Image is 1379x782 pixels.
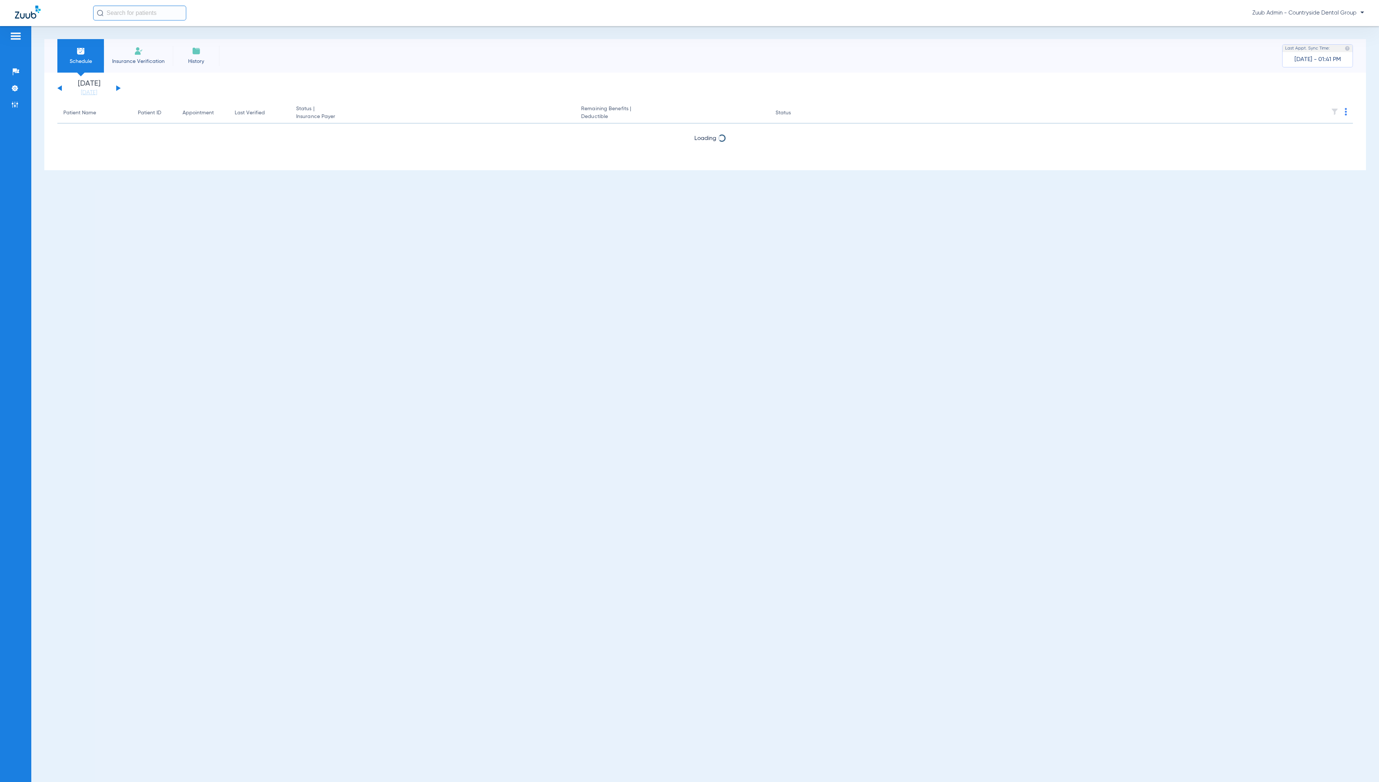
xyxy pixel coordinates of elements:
[1285,45,1330,52] span: Last Appt. Sync Time:
[1252,9,1364,17] span: Zuub Admin - Countryside Dental Group
[770,103,820,124] th: Status
[1294,56,1341,63] span: [DATE] - 01:41 PM
[1331,108,1338,115] img: filter.svg
[1345,108,1347,115] img: group-dot-blue.svg
[178,58,214,65] span: History
[192,47,201,55] img: History
[67,89,111,96] a: [DATE]
[183,109,214,117] div: Appointment
[63,58,98,65] span: Schedule
[183,109,223,117] div: Appointment
[138,109,171,117] div: Patient ID
[694,136,716,142] span: Loading
[110,58,167,65] span: Insurance Verification
[63,109,126,117] div: Patient Name
[1345,46,1350,51] img: last sync help info
[67,80,111,96] li: [DATE]
[10,32,22,41] img: hamburger-icon
[296,113,569,121] span: Insurance Payer
[93,6,186,20] input: Search for patients
[76,47,85,55] img: Schedule
[575,103,770,124] th: Remaining Benefits |
[134,47,143,55] img: Manual Insurance Verification
[235,109,265,117] div: Last Verified
[138,109,161,117] div: Patient ID
[581,113,764,121] span: Deductible
[15,6,41,19] img: Zuub Logo
[97,10,104,16] img: Search Icon
[63,109,96,117] div: Patient Name
[290,103,575,124] th: Status |
[235,109,284,117] div: Last Verified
